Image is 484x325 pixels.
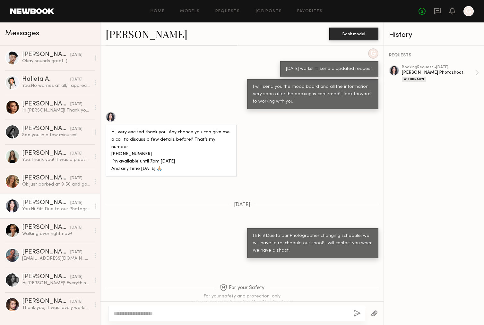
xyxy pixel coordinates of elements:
[22,126,70,132] div: [PERSON_NAME]
[70,274,82,280] div: [DATE]
[329,28,378,40] button: Book model
[22,83,91,89] div: You: No worries at all, I appreciate you letting me know. Take care
[70,101,82,107] div: [DATE]
[297,9,323,13] a: Favorites
[70,225,82,231] div: [DATE]
[22,52,70,58] div: [PERSON_NAME]
[70,175,82,181] div: [DATE]
[22,206,91,212] div: You: Hi Fifi! Due to our Photographer changing schedule, we will have to reschedule our shoot! I ...
[402,65,475,70] div: booking Request • [DATE]
[22,305,91,311] div: Thank you, it was lovely working together and have a great day!
[389,53,479,58] div: REQUESTS
[253,232,373,254] div: Hi Fifi! Due to our Photographer changing schedule, we will have to reschedule our shoot! I will ...
[180,9,200,13] a: Models
[70,77,82,83] div: [DATE]
[22,255,91,262] div: [EMAIL_ADDRESS][DOMAIN_NAME]
[70,200,82,206] div: [DATE]
[22,181,91,188] div: Ok just parked at 9150 and going to walk over
[286,65,373,73] div: [DATE] works! I'll send a updated request.
[253,83,373,105] div: I will send you the mood board and all the information very soon after the booking is confirmed! ...
[22,175,70,181] div: [PERSON_NAME]
[402,77,426,82] div: Withdrawn
[111,129,231,173] div: Hi, very excited thank you! Any chance you can give me a call to discuss a few details before? Th...
[22,107,91,113] div: Hi [PERSON_NAME]! Thank you so much for letting me know and I hope to work with you in the future 🤍
[70,249,82,255] div: [DATE]
[22,249,70,255] div: [PERSON_NAME]
[22,76,70,83] div: Halleta A.
[191,294,293,305] div: For your safety and protection, only communicate and pay directly within Newbook
[70,126,82,132] div: [DATE]
[22,224,70,231] div: [PERSON_NAME]
[22,280,91,286] div: Hi [PERSON_NAME]! Everything looks good 😊 I don’t think I have a plain long sleeve white shirt th...
[5,30,39,37] span: Messages
[22,231,91,237] div: Walking over right now!
[234,202,250,208] span: [DATE]
[22,298,70,305] div: [PERSON_NAME]
[151,9,165,13] a: Home
[255,9,282,13] a: Job Posts
[389,31,479,39] div: History
[22,157,91,163] div: You: Thank you! It was a pleasure working with you as well.
[106,27,187,41] a: [PERSON_NAME]
[402,70,475,76] div: [PERSON_NAME] Photoshoot
[220,284,264,292] span: For your Safety
[22,101,70,107] div: [PERSON_NAME]
[463,6,474,16] a: G
[402,65,479,82] a: bookingRequest •[DATE][PERSON_NAME] PhotoshootWithdrawn
[22,150,70,157] div: [PERSON_NAME]
[22,274,70,280] div: [PERSON_NAME]
[70,299,82,305] div: [DATE]
[22,58,91,64] div: Okay sounds great :)
[215,9,240,13] a: Requests
[70,52,82,58] div: [DATE]
[329,31,378,36] a: Book model
[22,200,70,206] div: [PERSON_NAME]
[22,132,91,138] div: See you in a few minutes!
[70,151,82,157] div: [DATE]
